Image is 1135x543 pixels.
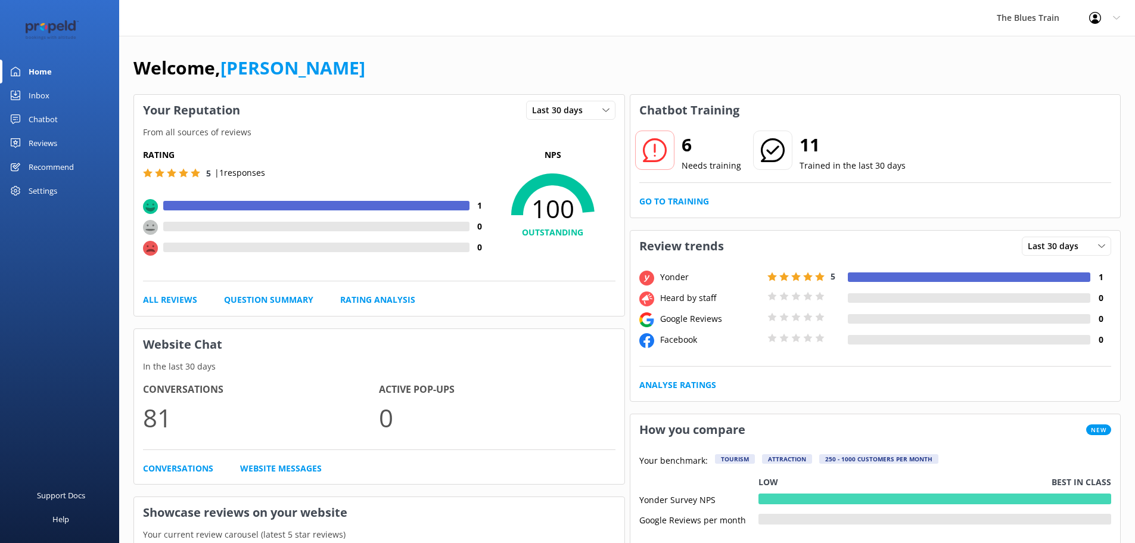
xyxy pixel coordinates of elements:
h5: Rating [143,148,490,162]
div: Yonder Survey NPS [639,494,758,504]
div: Heard by staff [657,291,764,305]
p: 0 [379,398,615,437]
div: Help [52,507,69,531]
a: Conversations [143,462,213,475]
p: Your benchmark: [639,454,708,468]
h4: 0 [1090,333,1111,346]
p: | 1 responses [214,166,265,179]
img: 12-1677471078.png [18,20,86,40]
div: Support Docs [37,483,85,507]
p: Best in class [1052,476,1111,489]
span: 5 [831,271,835,282]
div: Settings [29,179,57,203]
span: Last 30 days [532,104,590,117]
h3: Your Reputation [134,95,249,126]
p: 81 [143,398,379,437]
h2: 6 [682,131,741,159]
a: Go to Training [639,195,709,208]
h3: Showcase reviews on your website [134,497,624,528]
h3: Review trends [630,231,733,262]
p: NPS [490,148,615,162]
h4: OUTSTANDING [490,226,615,239]
h4: 0 [1090,312,1111,325]
h3: How you compare [630,414,754,445]
p: In the last 30 days [134,360,624,373]
div: 250 - 1000 customers per month [819,454,938,464]
p: From all sources of reviews [134,126,624,139]
h1: Welcome, [133,54,365,82]
p: Trained in the last 30 days [800,159,906,172]
div: Tourism [715,454,755,464]
div: Google Reviews [657,312,764,325]
div: Recommend [29,155,74,179]
p: Your current review carousel (latest 5 star reviews) [134,528,624,541]
span: New [1086,424,1111,435]
a: Website Messages [240,462,322,475]
h4: Conversations [143,382,379,398]
h4: 1 [469,199,490,212]
span: Last 30 days [1028,240,1086,253]
h4: 1 [1090,271,1111,284]
h2: 11 [800,131,906,159]
p: Needs training [682,159,741,172]
div: Home [29,60,52,83]
div: Yonder [657,271,764,284]
a: [PERSON_NAME] [220,55,365,80]
h4: Active Pop-ups [379,382,615,398]
div: Inbox [29,83,49,107]
a: Question Summary [224,293,313,306]
span: 5 [206,167,211,179]
div: Google Reviews per month [639,514,758,525]
div: Facebook [657,333,764,346]
span: 100 [490,194,615,224]
h4: 0 [469,220,490,233]
h3: Chatbot Training [630,95,748,126]
h4: 0 [469,241,490,254]
a: Rating Analysis [340,293,415,306]
div: Reviews [29,131,57,155]
h4: 0 [1090,291,1111,305]
a: All Reviews [143,293,197,306]
a: Analyse Ratings [639,378,716,392]
p: Low [758,476,778,489]
div: Chatbot [29,107,58,131]
h3: Website Chat [134,329,624,360]
div: Attraction [762,454,812,464]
